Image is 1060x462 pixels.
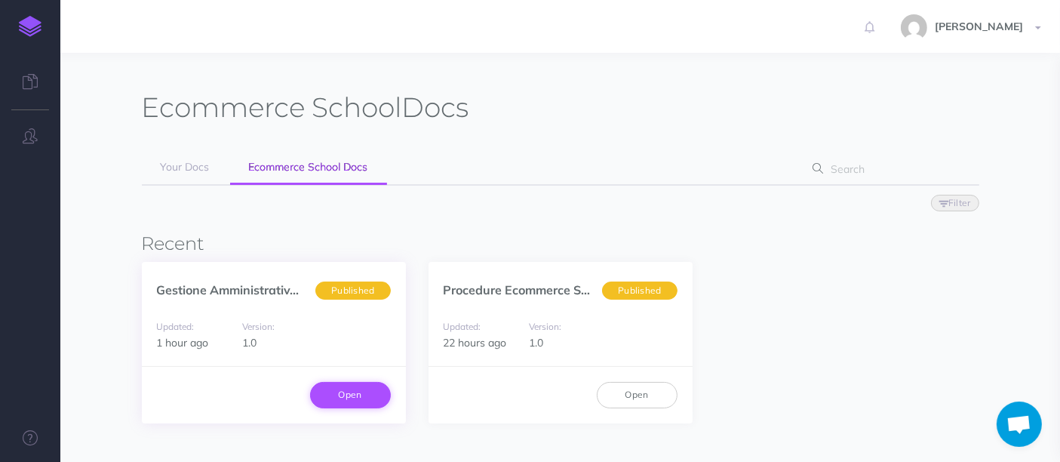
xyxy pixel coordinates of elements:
span: Ecommerce School [142,91,402,124]
small: Updated: [157,321,195,332]
a: Open [310,382,391,408]
a: Procedure Ecommerce Sc... [444,282,597,297]
small: Version: [529,321,561,332]
span: [PERSON_NAME] [927,20,1031,33]
span: Your Docs [161,160,210,174]
span: Ecommerce School Docs [249,160,368,174]
input: Search [826,156,955,183]
span: 1 hour ago [157,336,209,350]
h1: Docs [142,91,469,125]
h3: Recent [142,234,979,254]
a: Ecommerce School Docs [230,151,387,185]
small: Version: [242,321,275,332]
span: 1.0 [242,336,257,350]
span: 1.0 [529,336,543,350]
img: 773ddf364f97774a49de44848d81cdba.jpg [901,14,927,41]
small: Updated: [444,321,481,332]
a: Open [597,382,677,408]
img: logo-mark.svg [19,16,41,37]
a: Your Docs [142,151,229,184]
a: Gestione Amministrativ... [157,282,300,297]
div: Aprire la chat [997,402,1042,447]
button: Filter [931,195,979,211]
span: 22 hours ago [444,336,507,350]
